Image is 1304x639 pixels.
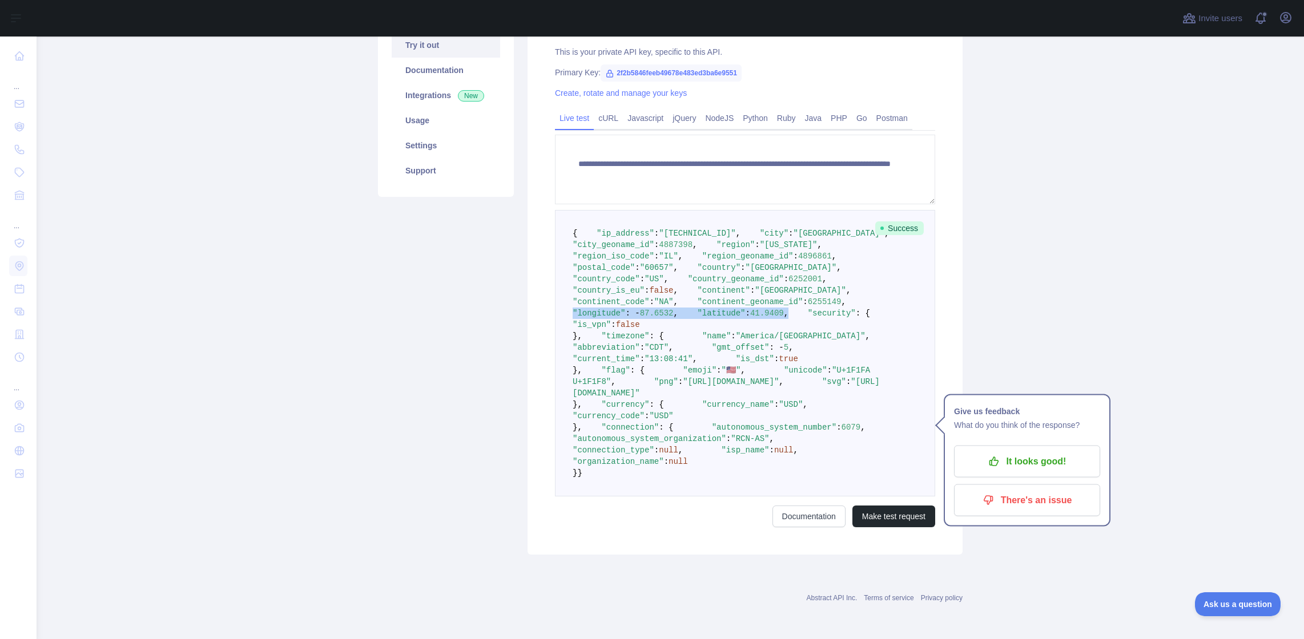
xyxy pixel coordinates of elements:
span: : [755,240,759,249]
span: "security" [808,309,856,318]
span: , [788,343,793,352]
span: "[US_STATE]" [760,240,818,249]
span: "[URL][DOMAIN_NAME]" [683,377,779,386]
span: "continent_geoname_id" [697,297,803,306]
span: , [832,252,836,261]
span: 6252001 [788,274,822,284]
span: : [774,400,779,409]
span: Invite users [1198,12,1242,25]
span: : { [659,423,673,432]
span: : [645,286,649,295]
span: "is_dst" [736,354,774,363]
span: } [577,468,582,478]
div: This is your private API key, specific to this API. [555,46,935,58]
span: "abbreviation" [573,343,640,352]
span: : [654,229,659,238]
span: : [774,354,779,363]
span: "connection" [601,423,659,432]
span: : [654,240,659,249]
span: true [779,354,798,363]
span: "US" [645,274,664,284]
span: }, [573,400,582,409]
span: "ip_address" [597,229,654,238]
span: : [635,263,639,272]
span: 41.9409 [750,309,784,318]
span: : - [625,309,639,318]
span: : { [630,366,645,375]
span: : [640,354,645,363]
span: : [827,366,832,375]
span: , [611,377,615,386]
span: : [717,366,721,375]
span: New [458,90,484,102]
button: Make test request [852,505,935,527]
a: cURL [594,109,623,127]
span: , [740,366,745,375]
span: "country_is_eu" [573,286,645,295]
span: 87.6532 [640,309,674,318]
span: false [616,320,640,329]
span: , [794,446,798,455]
span: : [726,434,731,443]
span: "latitude" [697,309,745,318]
a: Integrations New [392,83,500,108]
a: Abstract API Inc. [807,594,858,602]
span: "NA" [654,297,674,306]
span: "[GEOGRAPHIC_DATA]" [745,263,836,272]
span: , [846,286,851,295]
span: : [788,229,793,238]
span: , [673,297,678,306]
span: "[GEOGRAPHIC_DATA]" [755,286,846,295]
span: : [794,252,798,261]
a: Settings [392,133,500,158]
span: "RCN-AS" [731,434,769,443]
span: "region_geoname_id" [702,252,794,261]
span: : [649,297,654,306]
span: : [846,377,851,386]
span: 5 [784,343,788,352]
span: "CDT" [645,343,669,352]
span: : [745,309,750,318]
span: : [678,377,683,386]
span: { [573,229,577,238]
span: Success [875,221,924,235]
span: : [784,274,788,284]
a: jQuery [668,109,701,127]
span: , [693,354,697,363]
span: "svg" [822,377,846,386]
span: null [659,446,678,455]
span: "13:08:41" [645,354,693,363]
span: "currency_name" [702,400,774,409]
a: NodeJS [701,109,738,127]
span: "unicode" [784,366,827,375]
span: : { [649,400,663,409]
a: Python [738,109,772,127]
span: , [736,229,740,238]
span: "timezone" [601,331,649,341]
span: "autonomous_system_number" [712,423,836,432]
span: "country" [697,263,740,272]
a: Usage [392,108,500,133]
span: "postal_code" [573,263,635,272]
span: "current_time" [573,354,640,363]
span: , [673,286,678,295]
span: "emoji" [683,366,717,375]
a: Go [852,109,872,127]
a: Java [800,109,827,127]
a: Try it out [392,33,500,58]
span: }, [573,331,582,341]
span: 4887398 [659,240,693,249]
span: , [693,240,697,249]
span: "continent" [697,286,750,295]
span: , [678,252,683,261]
span: 2f2b5846feeb49678e483ed3ba6e9551 [601,64,742,82]
span: "organization_name" [573,457,664,466]
span: , [822,274,827,284]
span: , [664,274,669,284]
span: null [669,457,688,466]
a: Create, rotate and manage your keys [555,88,687,98]
span: 4896861 [798,252,832,261]
span: "USD" [779,400,803,409]
span: , [673,263,678,272]
span: "isp_name" [721,446,769,455]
